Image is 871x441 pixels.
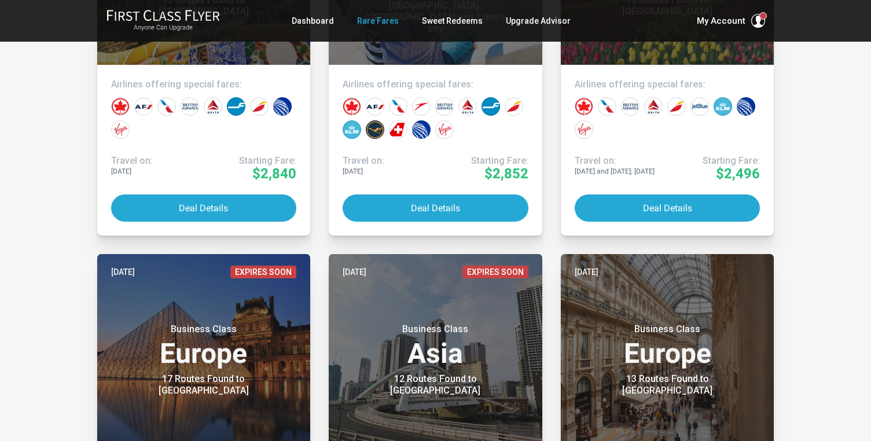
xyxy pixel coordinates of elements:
[412,120,431,139] div: United
[412,97,431,116] div: Austrian Airlines‎
[598,97,616,116] div: American Airlines
[106,9,220,21] img: First Class Flyer
[343,266,366,278] time: [DATE]
[506,10,571,31] a: Upgrade Advisor
[343,120,361,139] div: KLM
[389,97,407,116] div: American Airlines
[462,266,528,278] span: Expires Soon
[111,266,135,278] time: [DATE]
[575,194,760,222] button: Deal Details
[575,120,593,139] div: Virgin Atlantic
[273,97,292,116] div: United
[157,97,176,116] div: American Airlines
[435,120,454,139] div: Virgin Atlantic
[227,97,245,116] div: Finnair
[343,194,528,222] button: Deal Details
[482,97,500,116] div: Finnair
[595,373,740,396] div: 13 Routes Found to [GEOGRAPHIC_DATA]
[230,266,296,278] span: Expires Soon
[505,97,523,116] div: Iberia
[131,373,276,396] div: 17 Routes Found to [GEOGRAPHIC_DATA]
[343,324,528,367] h3: Asia
[575,79,760,90] h4: Airlines offering special fares:
[458,97,477,116] div: Delta Airlines
[134,97,153,116] div: Air France
[111,120,130,139] div: Virgin Atlantic
[181,97,199,116] div: British Airways
[621,97,640,116] div: British Airways
[690,97,709,116] div: JetBlue
[204,97,222,116] div: Delta Airlines
[363,324,508,335] small: Business Class
[575,97,593,116] div: Air Canada
[363,373,508,396] div: 12 Routes Found to [GEOGRAPHIC_DATA]
[422,10,483,31] a: Sweet Redeems
[292,10,334,31] a: Dashboard
[737,97,755,116] div: United
[131,324,276,335] small: Business Class
[435,97,454,116] div: British Airways
[575,266,598,278] time: [DATE]
[575,324,760,367] h3: Europe
[250,97,269,116] div: Iberia
[343,79,528,90] h4: Airlines offering special fares:
[697,14,745,28] span: My Account
[366,120,384,139] div: Lufthansa
[595,324,740,335] small: Business Class
[111,97,130,116] div: Air Canada
[111,79,297,90] h4: Airlines offering special fares:
[366,97,384,116] div: Air France
[357,10,399,31] a: Rare Fares
[106,24,220,32] small: Anyone Can Upgrade
[343,97,361,116] div: Air Canada
[714,97,732,116] div: KLM
[111,194,297,222] button: Deal Details
[389,120,407,139] div: Swiss
[111,324,297,367] h3: Europe
[644,97,663,116] div: Delta Airlines
[667,97,686,116] div: Iberia
[106,9,220,32] a: First Class FlyerAnyone Can Upgrade
[697,14,765,28] button: My Account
